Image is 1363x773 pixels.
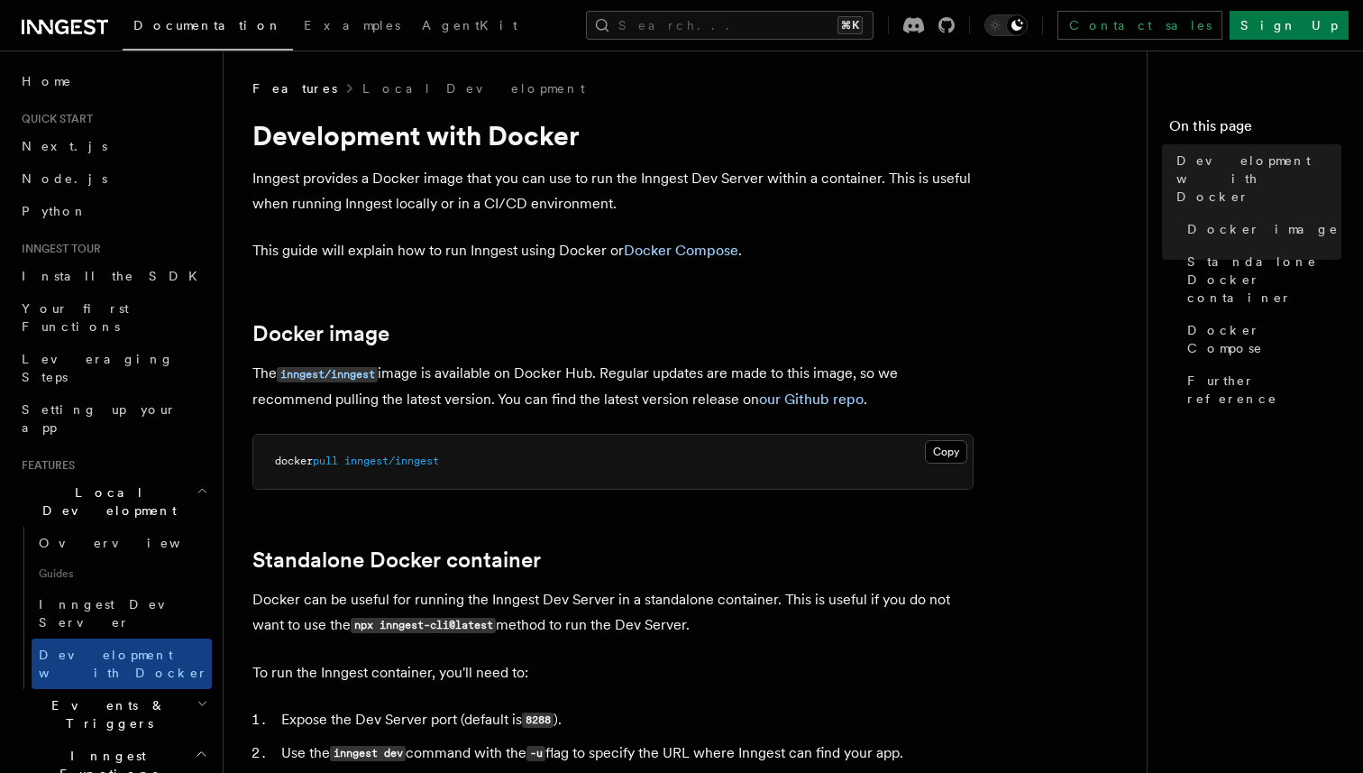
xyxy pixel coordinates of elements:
[422,18,517,32] span: AgentKit
[14,195,212,227] a: Python
[304,18,400,32] span: Examples
[275,455,313,467] span: docker
[39,536,224,550] span: Overview
[252,660,974,686] p: To run the Inngest container, you'll need to:
[276,741,974,767] li: Use the command with the flag to specify the URL where Inngest can find your app.
[252,238,974,263] p: This guide will explain how to run Inngest using Docker or .
[1057,11,1222,40] a: Contact sales
[14,112,93,126] span: Quick start
[133,18,282,32] span: Documentation
[14,343,212,393] a: Leveraging Steps
[984,14,1028,36] button: Toggle dark mode
[22,352,174,384] span: Leveraging Steps
[293,5,411,49] a: Examples
[1187,321,1341,357] span: Docker Compose
[14,696,197,732] span: Events & Triggers
[1187,372,1341,408] span: Further reference
[22,269,208,283] span: Install the SDK
[1180,245,1341,314] a: Standalone Docker container
[14,483,197,520] span: Local Development
[624,242,738,259] a: Docker Compose
[1169,115,1341,144] h4: On this page
[362,79,585,97] a: Local Development
[22,171,107,186] span: Node.js
[14,242,101,256] span: Inngest tour
[1180,213,1341,245] a: Docker image
[14,458,75,473] span: Features
[252,587,974,639] p: Docker can be useful for running the Inngest Dev Server in a standalone container. This is useful...
[759,391,864,408] a: our Github repo
[123,5,293,51] a: Documentation
[32,527,212,559] a: Overview
[14,476,212,527] button: Local Development
[411,5,528,49] a: AgentKit
[22,139,107,153] span: Next.js
[1176,152,1341,206] span: Development with Docker
[330,746,406,761] code: inngest dev
[1187,253,1341,307] span: Standalone Docker container
[925,440,967,464] button: Copy
[22,301,129,334] span: Your first Functions
[344,455,439,467] span: inngest/inngest
[526,746,545,761] code: -u
[1169,144,1341,213] a: Development with Docker
[252,321,389,346] a: Docker image
[14,260,212,292] a: Install the SDK
[252,361,974,412] p: The image is available on Docker Hub. Regular updates are made to this image, so we recommend pul...
[252,548,541,573] a: Standalone Docker container
[277,367,378,382] code: inngest/inngest
[22,204,87,218] span: Python
[14,130,212,162] a: Next.js
[32,639,212,689] a: Development with Docker
[1230,11,1349,40] a: Sign Up
[14,65,212,97] a: Home
[1187,220,1339,238] span: Docker image
[1180,314,1341,364] a: Docker Compose
[22,72,72,90] span: Home
[14,292,212,343] a: Your first Functions
[837,16,863,34] kbd: ⌘K
[1180,364,1341,415] a: Further reference
[586,11,874,40] button: Search...⌘K
[276,707,974,733] li: Expose the Dev Server port (default is ).
[252,119,974,152] h1: Development with Docker
[22,402,177,435] span: Setting up your app
[39,648,208,680] span: Development with Docker
[14,689,212,740] button: Events & Triggers
[313,455,338,467] span: pull
[252,79,337,97] span: Features
[14,393,212,444] a: Setting up your app
[14,162,212,195] a: Node.js
[522,713,553,728] code: 8288
[277,364,378,382] a: inngest/inngest
[14,527,212,689] div: Local Development
[351,618,496,633] code: npx inngest-cli@latest
[32,559,212,588] span: Guides
[252,166,974,216] p: Inngest provides a Docker image that you can use to run the Inngest Dev Server within a container...
[39,597,193,630] span: Inngest Dev Server
[32,588,212,639] a: Inngest Dev Server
